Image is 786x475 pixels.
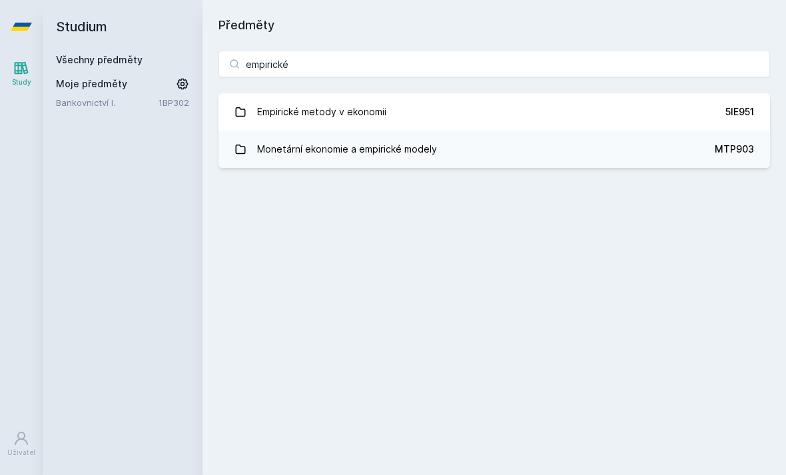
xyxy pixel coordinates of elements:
[12,77,31,87] div: Study
[218,131,770,168] a: Monetární ekonomie a empirické modely MTP903
[257,136,437,163] div: Monetární ekonomie a empirické modely
[56,54,143,65] a: Všechny předměty
[56,96,159,109] a: Bankovnictví I.
[218,51,770,77] input: Název nebo ident předmětu…
[56,77,127,91] span: Moje předměty
[257,99,386,125] div: Empirické metody v ekonomii
[218,16,770,35] h1: Předměty
[715,143,754,156] div: MTP903
[3,424,40,464] a: Uživatel
[725,105,754,119] div: 5IE951
[3,53,40,94] a: Study
[218,93,770,131] a: Empirické metody v ekonomii 5IE951
[159,97,189,108] a: 1BP302
[7,448,35,458] div: Uživatel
